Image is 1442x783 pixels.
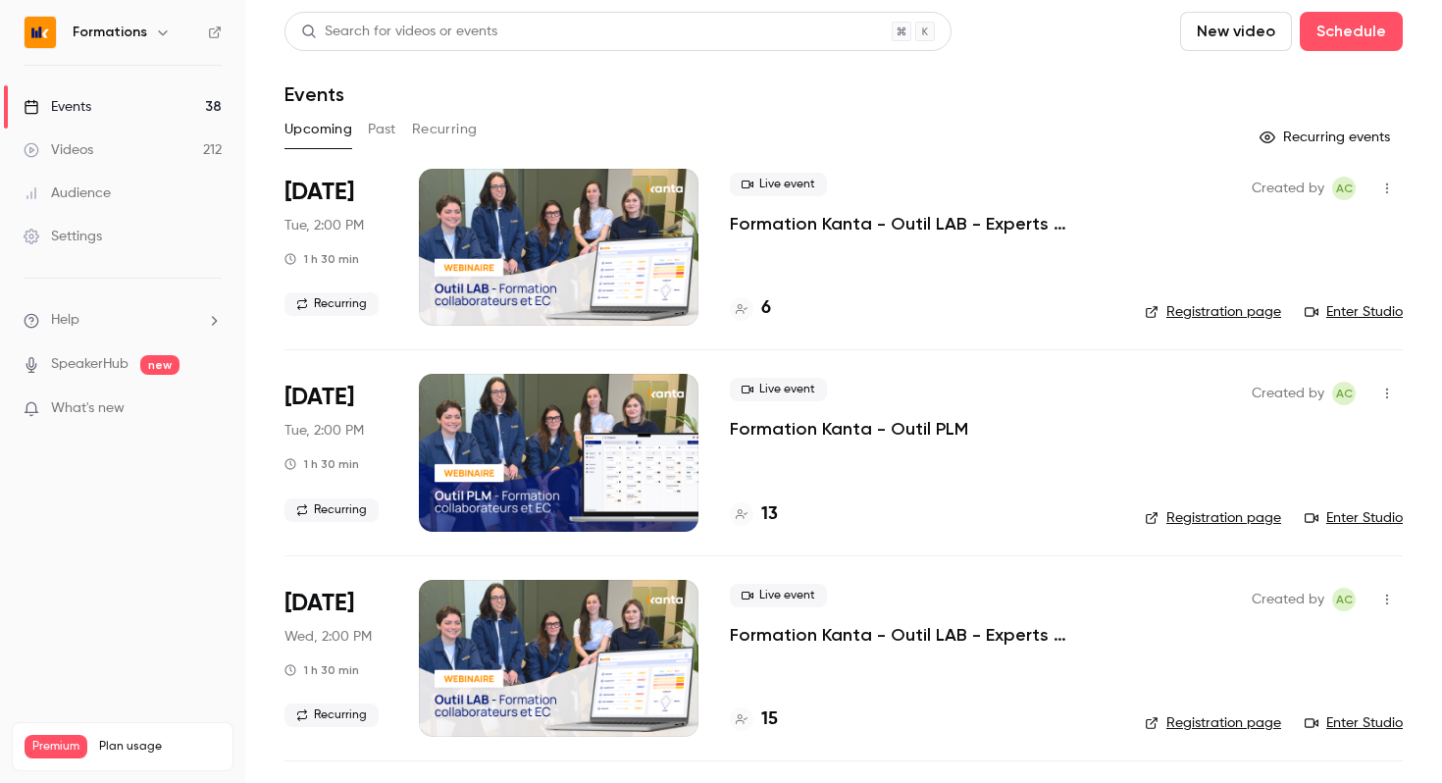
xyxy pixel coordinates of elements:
h4: 13 [761,501,778,528]
button: Recurring [412,114,478,145]
span: Premium [25,735,87,758]
span: [DATE] [284,177,354,208]
span: AC [1336,588,1353,611]
span: Tue, 2:00 PM [284,216,364,235]
div: 1 h 30 min [284,251,359,267]
span: Recurring [284,498,379,522]
a: Formation Kanta - Outil LAB - Experts Comptables & Collaborateurs [730,623,1113,647]
span: Created by [1252,177,1324,200]
span: AC [1336,382,1353,405]
h1: Events [284,82,344,106]
span: Live event [730,584,827,607]
span: Live event [730,378,827,401]
iframe: Noticeable Trigger [198,400,222,418]
button: Upcoming [284,114,352,145]
span: Plan usage [99,739,221,755]
a: Enter Studio [1305,508,1403,528]
h6: Formations [73,23,147,42]
span: Tue, 2:00 PM [284,421,364,441]
button: Recurring events [1251,122,1403,153]
div: Videos [24,140,93,160]
span: Recurring [284,704,379,727]
a: Enter Studio [1305,713,1403,733]
span: Anaïs Cachelou [1332,177,1356,200]
a: Formation Kanta - Outil LAB - Experts Comptables & Collaborateurs [730,212,1113,235]
a: 6 [730,295,771,322]
span: new [140,355,180,375]
div: Settings [24,227,102,246]
span: [DATE] [284,588,354,619]
a: 15 [730,706,778,733]
a: Registration page [1145,713,1281,733]
a: Registration page [1145,302,1281,322]
span: Help [51,310,79,331]
span: [DATE] [284,382,354,413]
div: Oct 7 Tue, 2:00 PM (Europe/Paris) [284,169,387,326]
span: AC [1336,177,1353,200]
a: Enter Studio [1305,302,1403,322]
span: Wed, 2:00 PM [284,627,372,647]
button: Past [368,114,396,145]
a: Registration page [1145,508,1281,528]
div: 1 h 30 min [284,662,359,678]
div: 1 h 30 min [284,456,359,472]
a: SpeakerHub [51,354,129,375]
a: 13 [730,501,778,528]
span: Created by [1252,382,1324,405]
div: Oct 8 Wed, 2:00 PM (Europe/Paris) [284,580,387,737]
span: Anaïs Cachelou [1332,382,1356,405]
span: Recurring [284,292,379,316]
div: Events [24,97,91,117]
span: Live event [730,173,827,196]
div: Oct 7 Tue, 2:00 PM (Europe/Paris) [284,374,387,531]
button: New video [1180,12,1292,51]
h4: 6 [761,295,771,322]
li: help-dropdown-opener [24,310,222,331]
span: Anaïs Cachelou [1332,588,1356,611]
div: Audience [24,183,111,203]
span: What's new [51,398,125,419]
img: Formations [25,17,56,48]
button: Schedule [1300,12,1403,51]
span: Created by [1252,588,1324,611]
div: Search for videos or events [301,22,497,42]
h4: 15 [761,706,778,733]
a: Formation Kanta - Outil PLM [730,417,968,441]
